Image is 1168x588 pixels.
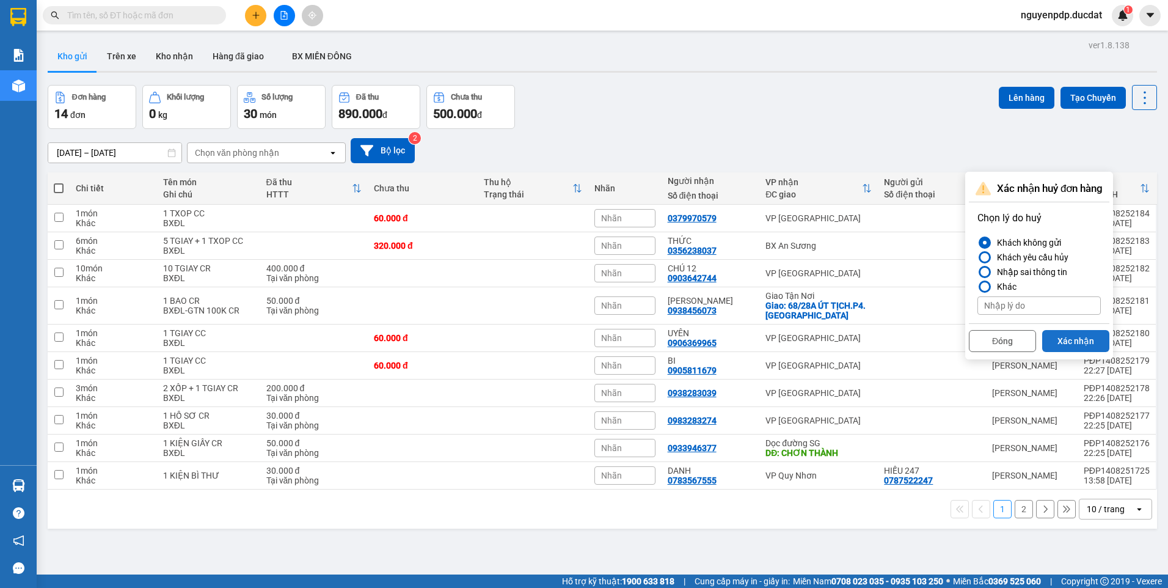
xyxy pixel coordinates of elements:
[765,438,872,448] div: Dọc đường SG
[668,476,717,485] div: 0783567555
[1084,306,1150,315] div: 22:28 [DATE]
[668,296,754,306] div: HẢI ĐĂNG
[426,85,515,129] button: Chưa thu500.000đ
[1084,411,1150,421] div: PĐP1408252177
[992,265,1067,279] div: Nhập sai thông tin
[1084,273,1150,283] div: 22:28 [DATE]
[374,361,472,370] div: 60.000 đ
[668,246,717,255] div: 0356238037
[260,172,368,205] th: Toggle SortBy
[668,466,754,476] div: DANH
[252,11,260,20] span: plus
[601,333,622,343] span: Nhãn
[266,466,362,476] div: 30.000 đ
[163,448,254,458] div: BXĐL
[76,466,151,476] div: 1 món
[695,575,790,588] span: Cung cấp máy in - giấy in:
[668,388,717,398] div: 0938283039
[244,106,257,121] span: 30
[97,42,146,71] button: Trên xe
[1134,504,1144,514] svg: open
[76,183,151,193] div: Chi tiết
[668,263,754,273] div: CHÚ 12
[969,175,1109,202] div: Xác nhận huỷ đơn hàng
[668,306,717,315] div: 0938456073
[1084,421,1150,430] div: 22:25 [DATE]
[13,507,24,519] span: question-circle
[1117,10,1128,21] img: icon-new-feature
[765,301,872,320] div: Giao: 68/28A ÚT TỊCH.P4.TÂN BÌNH
[163,471,254,480] div: 1 KIỆN BÌ THƯ
[668,236,754,246] div: THỨC
[48,85,136,129] button: Đơn hàng14đơn
[765,471,872,480] div: VP Quy Nhơn
[1084,366,1150,375] div: 22:27 [DATE]
[48,143,181,163] input: Select a date range.
[765,213,872,223] div: VP [GEOGRAPHIC_DATA]
[302,5,323,26] button: aim
[76,356,151,366] div: 1 món
[51,11,59,20] span: search
[1124,6,1133,14] sup: 1
[374,213,472,223] div: 60.000 đ
[48,42,97,71] button: Kho gửi
[351,138,415,163] button: Bộ lọc
[67,9,211,22] input: Tìm tên, số ĐT hoặc mã đơn
[12,49,25,62] img: solution-icon
[884,476,933,485] div: 0787522247
[765,416,872,425] div: VP [GEOGRAPHIC_DATA]
[668,443,717,453] div: 0933946377
[146,42,203,71] button: Kho nhận
[977,211,1101,226] p: Chọn lý do huỷ
[266,177,352,187] div: Đã thu
[328,148,338,158] svg: open
[1078,172,1156,205] th: Toggle SortBy
[260,110,277,120] span: món
[765,189,862,199] div: ĐC giao
[76,296,151,306] div: 1 món
[1084,218,1150,228] div: 22:29 [DATE]
[946,579,950,584] span: ⚪️
[266,411,362,421] div: 30.000 đ
[292,51,352,61] span: BX MIỀN ĐÔNG
[1084,208,1150,218] div: PĐP1408252184
[601,268,622,278] span: Nhãn
[992,279,1017,294] div: Khác
[992,416,1071,425] div: [PERSON_NAME]
[1100,577,1109,586] span: copyright
[374,333,472,343] div: 60.000 đ
[1084,236,1150,246] div: PĐP1408252183
[76,338,151,348] div: Khác
[1084,383,1150,393] div: PĐP1408252178
[988,576,1041,586] strong: 0369 525 060
[10,8,26,26] img: logo-vxr
[1015,500,1033,518] button: 2
[70,110,86,120] span: đơn
[668,416,717,425] div: 0983283274
[54,106,68,121] span: 14
[993,500,1012,518] button: 1
[668,366,717,375] div: 0905811679
[266,189,352,199] div: HTTT
[266,421,362,430] div: Tại văn phòng
[163,208,254,218] div: 1 TXOP CC
[759,172,878,205] th: Toggle SortBy
[1139,5,1161,26] button: caret-down
[163,263,254,273] div: 10 TGIAY CR
[484,177,572,187] div: Thu hộ
[601,301,622,311] span: Nhãn
[163,273,254,283] div: BXĐL
[13,562,24,574] span: message
[884,189,979,199] div: Số điện thoại
[163,438,254,448] div: 1 KIỆN GIẤY CR
[992,471,1071,480] div: [PERSON_NAME]
[1145,10,1156,21] span: caret-down
[1084,263,1150,273] div: PĐP1408252182
[266,306,362,315] div: Tại văn phòng
[1089,39,1130,52] div: ver 1.8.138
[76,208,151,218] div: 1 món
[203,42,274,71] button: Hàng đã giao
[1084,448,1150,458] div: 22:25 [DATE]
[163,246,254,255] div: BXĐL
[1042,330,1109,352] button: Xác nhận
